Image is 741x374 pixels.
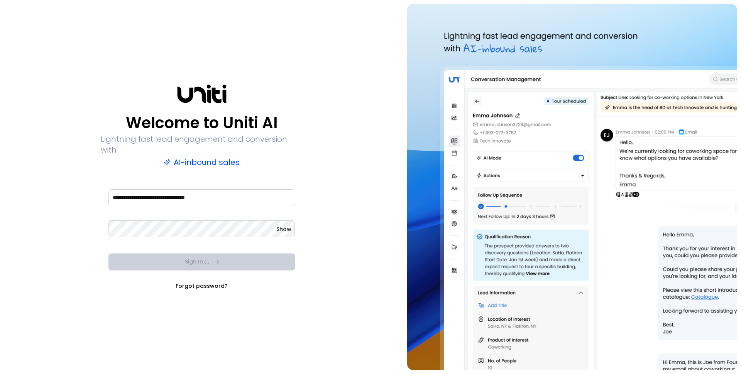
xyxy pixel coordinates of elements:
p: Welcome to Uniti AI [126,114,277,132]
button: Show [276,225,291,233]
p: AI-inbound sales [164,157,240,168]
img: auth-hero.png [407,4,737,370]
p: Lightning fast lead engagement and conversion with [101,134,303,155]
a: Forgot password? [176,282,228,290]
